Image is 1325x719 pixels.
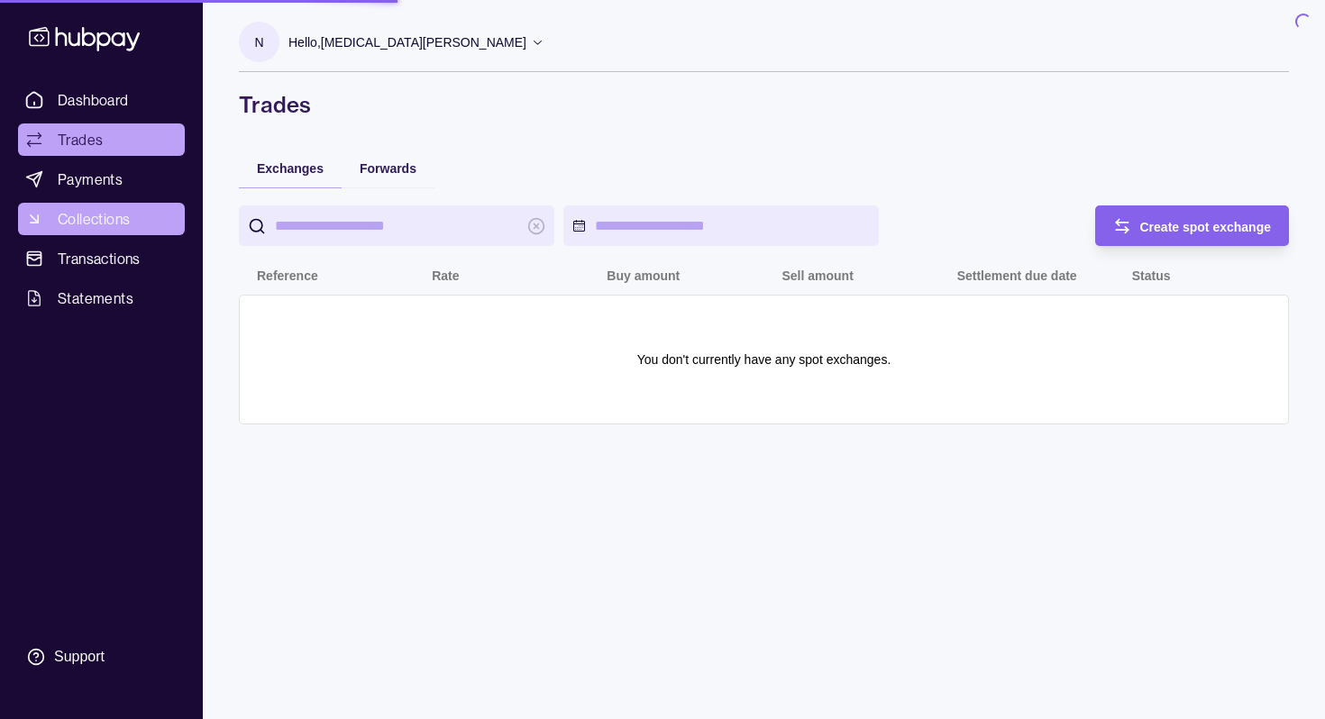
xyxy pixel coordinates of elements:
a: Support [18,638,185,676]
p: Status [1132,268,1171,283]
a: Payments [18,163,185,196]
span: Collections [58,208,130,230]
h1: Trades [239,90,1289,119]
span: Payments [58,168,123,190]
a: Statements [18,282,185,314]
a: Trades [18,123,185,156]
p: Rate [432,268,459,283]
a: Transactions [18,242,185,275]
p: Hello, [MEDICAL_DATA][PERSON_NAME] [288,32,526,52]
span: Forwards [360,161,416,176]
a: Dashboard [18,84,185,116]
p: N [254,32,263,52]
p: Buy amount [607,268,680,283]
p: Reference [257,268,318,283]
p: Settlement due date [957,268,1077,283]
p: You don't currently have any spot exchanges. [637,350,891,369]
span: Transactions [58,248,141,269]
span: Trades [58,129,103,150]
span: Exchanges [257,161,324,176]
a: Collections [18,203,185,235]
input: search [275,205,518,246]
p: Sell amount [781,268,853,283]
button: Create spot exchange [1095,205,1290,246]
span: Dashboard [58,89,129,111]
span: Create spot exchange [1140,220,1272,234]
div: Support [54,647,105,667]
span: Statements [58,287,133,309]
